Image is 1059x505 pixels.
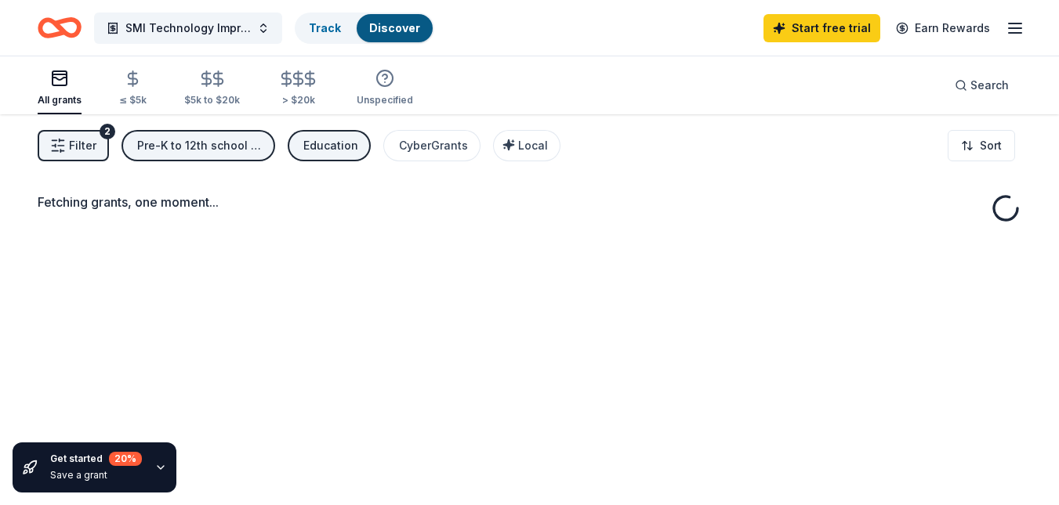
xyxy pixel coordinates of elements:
a: Track [309,21,341,34]
a: Discover [369,21,420,34]
button: Sort [948,130,1015,161]
button: Local [493,130,560,161]
div: Get started [50,452,142,466]
div: Pre-K to 12th school or school district [137,136,263,155]
div: Unspecified [357,94,413,106]
span: SMI Technology Improvements [125,19,251,38]
div: ≤ $5k [119,94,147,106]
button: CyberGrants [383,130,481,161]
button: > $20k [277,63,319,114]
div: CyberGrants [399,136,468,155]
span: Filter [69,136,96,155]
div: Fetching grants, one moment... [38,193,1021,211]
div: All grants [38,94,82,106]
button: Filter2 [38,130,109,161]
a: Start free trial [763,14,880,42]
button: All grants [38,63,82,114]
button: SMI Technology Improvements [94,13,282,44]
div: Education [303,136,358,155]
button: Education [288,130,371,161]
span: Sort [980,136,1002,155]
button: Unspecified [357,63,413,114]
div: 20 % [109,452,142,466]
div: $5k to $20k [184,94,240,106]
button: TrackDiscover [295,13,434,44]
div: > $20k [277,94,319,106]
a: Home [38,9,82,46]
button: ≤ $5k [119,63,147,114]
span: Local [518,139,548,152]
button: $5k to $20k [184,63,240,114]
span: Search [970,76,1009,95]
div: 2 [100,124,115,139]
a: Earn Rewards [887,14,999,42]
div: Save a grant [50,469,142,482]
button: Pre-K to 12th school or school district [121,130,275,161]
button: Search [942,70,1021,101]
